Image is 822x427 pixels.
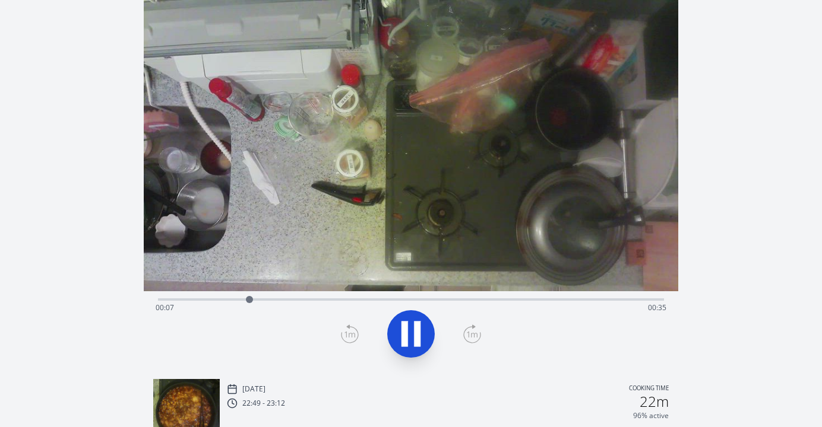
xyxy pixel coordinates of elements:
p: Cooking time [629,384,669,394]
span: 00:35 [648,302,666,313]
span: 00:07 [156,302,174,313]
p: 96% active [633,411,669,420]
p: 22:49 - 23:12 [242,399,285,408]
p: [DATE] [242,384,265,394]
h2: 22m [640,394,669,409]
